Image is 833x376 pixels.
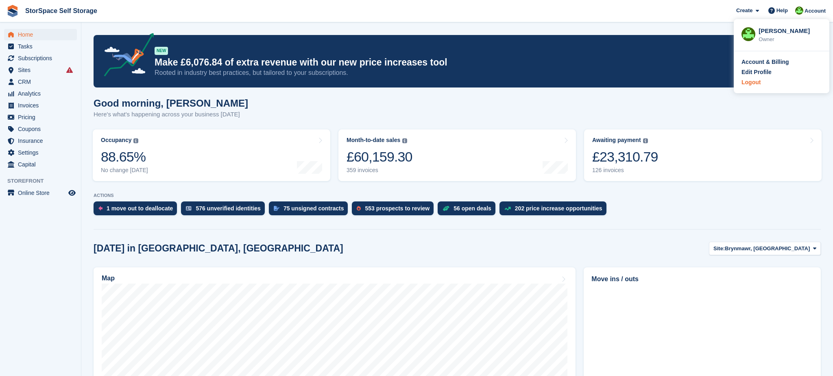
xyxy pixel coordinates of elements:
div: 88.65% [101,149,148,165]
a: Account & Billing [741,58,822,66]
span: Pricing [18,111,67,123]
span: Invoices [18,100,67,111]
span: Account [805,7,826,15]
img: prospect-51fa495bee0391a8d652442698ab0144808aea92771e9ea1ae160a38d050c398.svg [357,206,361,211]
a: StorSpace Self Storage [22,4,100,17]
a: Preview store [67,188,77,198]
img: deal-1b604bf984904fb50ccaf53a9ad4b4a5d6e5aea283cecdc64d6e3604feb123c2.svg [443,205,449,211]
span: Create [736,7,752,15]
span: Storefront [7,177,81,185]
a: menu [4,29,77,40]
img: price_increase_opportunities-93ffe204e8149a01c8c9dc8f82e8f89637d9d84a8eef4429ea346261dce0b2c0.svg [504,207,511,210]
a: menu [4,100,77,111]
a: menu [4,76,77,87]
a: 576 unverified identities [181,201,269,219]
div: 553 prospects to review [365,205,430,212]
span: Sites [18,64,67,76]
a: menu [4,187,77,199]
p: ACTIONS [94,193,821,198]
a: Logout [741,78,822,87]
a: Awaiting payment £23,310.79 126 invoices [584,129,822,181]
div: £60,159.30 [347,149,412,165]
span: Site: [713,245,725,253]
div: Owner [759,35,822,44]
div: Month-to-date sales [347,137,400,144]
div: 359 invoices [347,167,412,174]
img: icon-info-grey-7440780725fd019a000dd9b08b2336e03edf1995a4989e88bcd33f0948082b44.svg [643,138,648,143]
div: Occupancy [101,137,131,144]
span: Analytics [18,88,67,99]
h2: Move ins / outs [591,274,813,284]
div: NEW [155,47,168,55]
a: 202 price increase opportunities [499,201,611,219]
p: Make £6,076.84 of extra revenue with our new price increases tool [155,57,750,68]
div: Account & Billing [741,58,789,66]
img: icon-info-grey-7440780725fd019a000dd9b08b2336e03edf1995a4989e88bcd33f0948082b44.svg [133,138,138,143]
span: Settings [18,147,67,158]
h2: [DATE] in [GEOGRAPHIC_DATA], [GEOGRAPHIC_DATA] [94,243,343,254]
a: 56 open deals [438,201,499,219]
a: Month-to-date sales £60,159.30 359 invoices [338,129,576,181]
h1: Good morning, [PERSON_NAME] [94,98,248,109]
button: Site: Brynmawr, [GEOGRAPHIC_DATA] [709,242,821,255]
img: icon-info-grey-7440780725fd019a000dd9b08b2336e03edf1995a4989e88bcd33f0948082b44.svg [402,138,407,143]
div: No change [DATE] [101,167,148,174]
p: Rooted in industry best practices, but tailored to your subscriptions. [155,68,750,77]
div: Logout [741,78,761,87]
a: menu [4,159,77,170]
span: Online Store [18,187,67,199]
p: Here's what's happening across your business [DATE] [94,110,248,119]
img: Jon Pace [795,7,803,15]
div: 56 open deals [454,205,491,212]
a: Edit Profile [741,68,822,77]
a: 553 prospects to review [352,201,438,219]
a: 75 unsigned contracts [269,201,352,219]
img: move_outs_to_deallocate_icon-f764333ba52eb49d3ac5e1228854f67142a1ed5810a6f6cc68b1a99e826820c5.svg [98,206,102,211]
span: Insurance [18,135,67,146]
img: verify_identity-adf6edd0f0f0b5bbfe63781bf79b02c33cf7c696d77639b501bdc392416b5a36.svg [186,206,192,211]
a: menu [4,123,77,135]
div: [PERSON_NAME] [759,26,822,34]
span: Brynmawr, [GEOGRAPHIC_DATA] [725,245,810,253]
a: 1 move out to deallocate [94,201,181,219]
a: menu [4,135,77,146]
span: Home [18,29,67,40]
span: Subscriptions [18,52,67,64]
div: Awaiting payment [592,137,641,144]
a: menu [4,41,77,52]
img: Jon Pace [741,27,755,41]
span: Tasks [18,41,67,52]
span: Help [776,7,788,15]
div: Edit Profile [741,68,772,77]
h2: Map [102,275,115,282]
div: 75 unsigned contracts [283,205,344,212]
a: Occupancy 88.65% No change [DATE] [93,129,330,181]
a: menu [4,52,77,64]
img: price-adjustments-announcement-icon-8257ccfd72463d97f412b2fc003d46551f7dbcb40ab6d574587a9cd5c0d94... [97,33,154,79]
img: stora-icon-8386f47178a22dfd0bd8f6a31ec36ba5ce8667c1dd55bd0f319d3a0aa187defe.svg [7,5,19,17]
a: menu [4,88,77,99]
img: contract_signature_icon-13c848040528278c33f63329250d36e43548de30e8caae1d1a13099fd9432cc5.svg [274,206,279,211]
span: Capital [18,159,67,170]
a: menu [4,147,77,158]
a: menu [4,111,77,123]
span: CRM [18,76,67,87]
div: 576 unverified identities [196,205,261,212]
div: 202 price increase opportunities [515,205,602,212]
i: Smart entry sync failures have occurred [66,67,73,73]
span: Coupons [18,123,67,135]
div: 1 move out to deallocate [107,205,173,212]
a: menu [4,64,77,76]
div: £23,310.79 [592,149,658,165]
div: 126 invoices [592,167,658,174]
